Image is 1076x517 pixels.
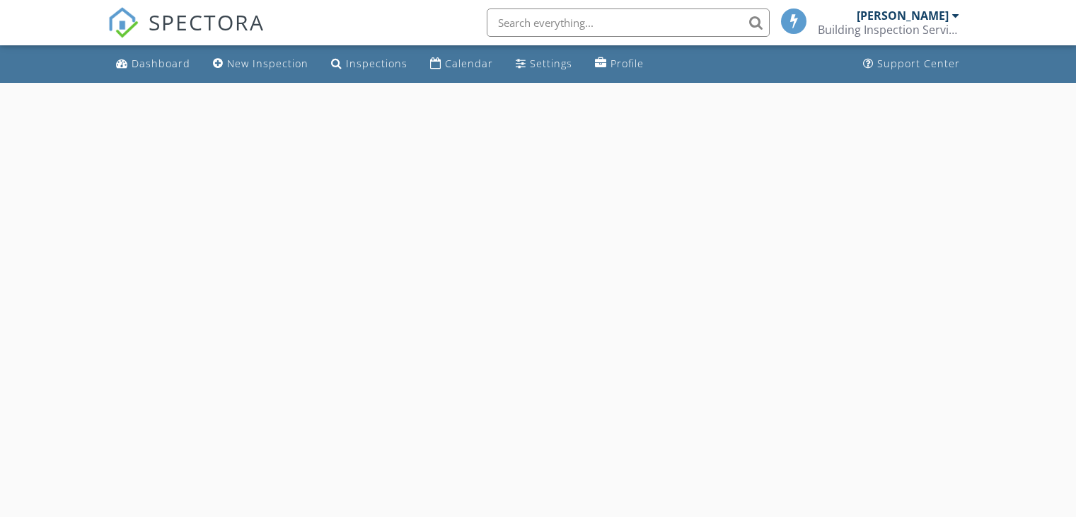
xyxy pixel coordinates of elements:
[424,51,499,77] a: Calendar
[445,57,493,70] div: Calendar
[530,57,572,70] div: Settings
[857,51,966,77] a: Support Center
[132,57,190,70] div: Dashboard
[857,8,949,23] div: [PERSON_NAME]
[877,57,960,70] div: Support Center
[818,23,959,37] div: Building Inspection Services
[589,51,649,77] a: Profile
[346,57,407,70] div: Inspections
[325,51,413,77] a: Inspections
[108,7,139,38] img: The Best Home Inspection Software - Spectora
[207,51,314,77] a: New Inspection
[510,51,578,77] a: Settings
[611,57,644,70] div: Profile
[487,8,770,37] input: Search everything...
[227,57,308,70] div: New Inspection
[110,51,196,77] a: Dashboard
[149,7,265,37] span: SPECTORA
[108,19,265,49] a: SPECTORA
